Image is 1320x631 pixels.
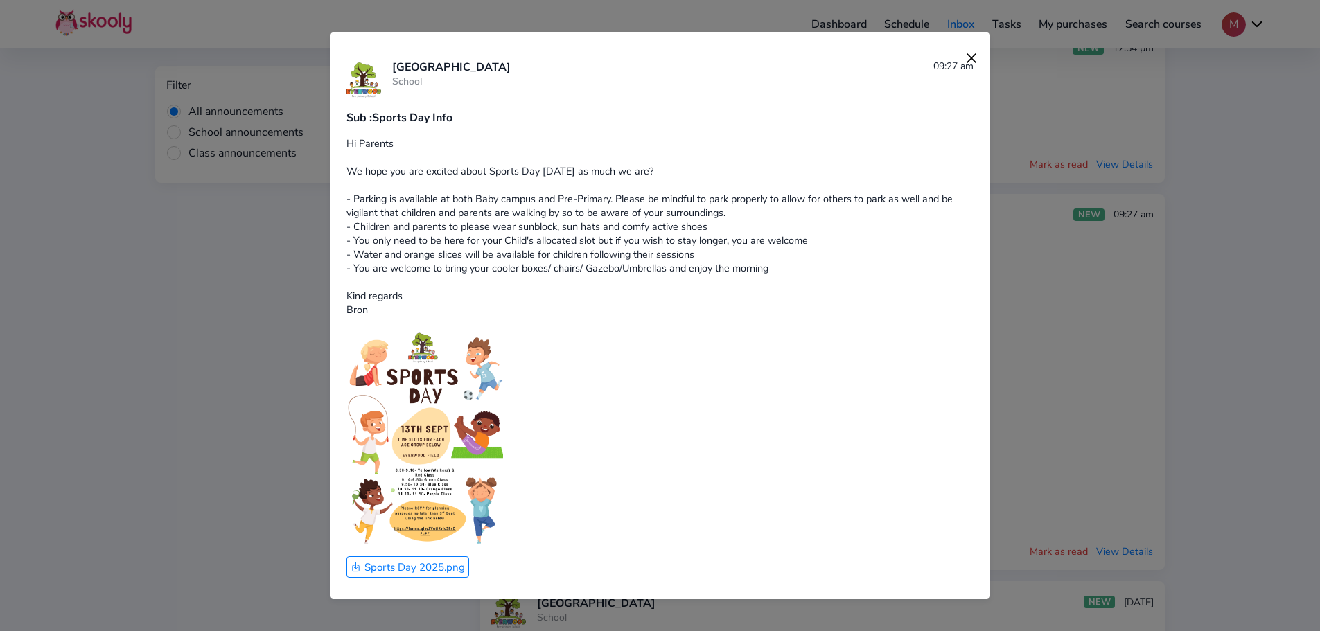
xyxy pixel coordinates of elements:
[346,110,372,125] span: Sub :
[392,75,511,88] div: School
[346,556,469,578] button: download outlineSports Day 2025.png
[351,562,361,572] ion-icon: download outline
[346,62,381,98] img: 20231205090045865124304213871433ti33J8cjHXuu1iLrTv.png
[346,136,974,317] div: Hi Parents We hope you are excited about Sports Day [DATE] as much we are? - Parking is available...
[346,110,974,125] div: Sports Day Info
[392,60,511,75] div: [GEOGRAPHIC_DATA]
[933,60,974,99] div: 09:27 am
